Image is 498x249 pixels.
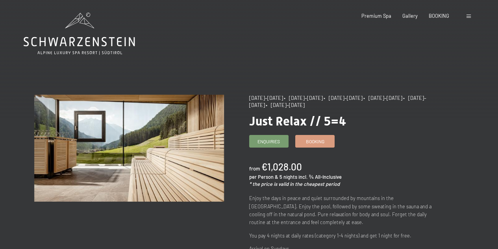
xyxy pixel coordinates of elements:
span: Enquiries [257,138,280,145]
span: [DATE]–[DATE] [249,95,283,101]
a: Premium Spa [361,13,391,19]
a: Gallery [402,13,418,19]
span: • [DATE]–[DATE] [284,95,323,101]
span: from [249,165,260,172]
span: incl. ¾ All-Inclusive [298,174,342,180]
span: • [DATE]–[DATE] [363,95,402,101]
span: Booking [306,138,324,145]
span: per Person & [249,174,278,180]
a: BOOKING [429,13,449,19]
span: 5 nights [280,174,297,180]
a: Enquiries [250,135,288,147]
em: * the price is valid in the cheapest period [249,181,340,187]
p: Enjoy the days in peace and quiet surrounded by mountains in the [GEOGRAPHIC_DATA]. Enjoy the poo... [249,194,439,227]
span: Just Relax // 5=4 [249,114,346,129]
b: €1,028.00 [261,161,302,172]
p: You pay 4 nights at daily rates (category 1-4 nights) and get 1 night for free. [249,232,439,240]
span: • [DATE]–[DATE] [249,95,426,108]
span: • [DATE]–[DATE] [324,95,363,101]
a: Booking [296,135,334,147]
span: • [DATE]–[DATE] [266,102,305,108]
img: Just Relax // 5=4 [34,95,224,202]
